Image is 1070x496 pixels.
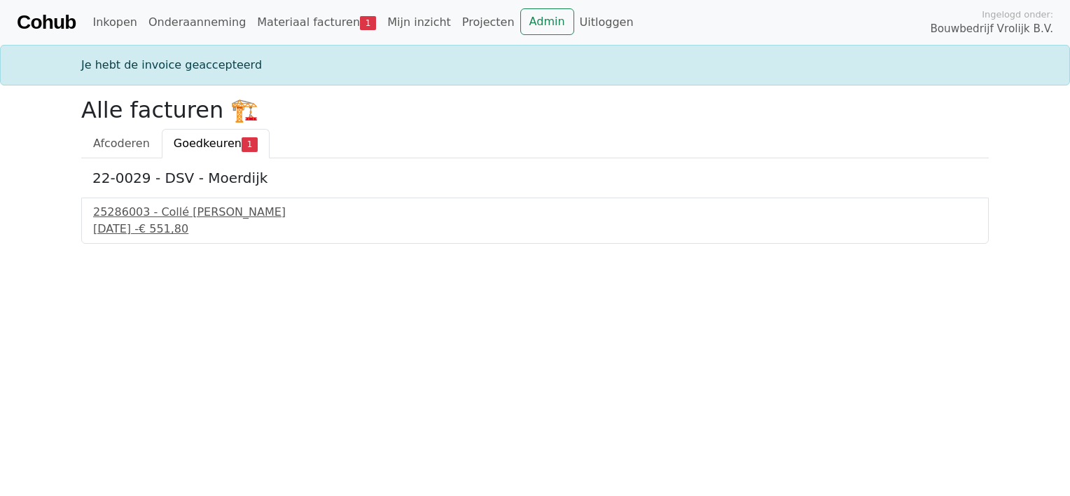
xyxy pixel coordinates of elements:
span: € 551,80 [139,222,188,235]
a: Inkopen [87,8,142,36]
a: Cohub [17,6,76,39]
a: Uitloggen [574,8,639,36]
h5: 22-0029 - DSV - Moerdijk [92,170,978,186]
h2: Alle facturen 🏗️ [81,97,989,123]
a: Admin [520,8,574,35]
a: Materiaal facturen1 [251,8,382,36]
a: Goedkeuren1 [162,129,270,158]
div: 25286003 - Collé [PERSON_NAME] [93,204,977,221]
a: Projecten [457,8,520,36]
span: Bouwbedrijf Vrolijk B.V. [930,21,1053,37]
span: Ingelogd onder: [982,8,1053,21]
a: Mijn inzicht [382,8,457,36]
div: Je hebt de invoice geaccepteerd [73,57,997,74]
span: Goedkeuren [174,137,242,150]
a: 25286003 - Collé [PERSON_NAME][DATE] -€ 551,80 [93,204,977,237]
span: 1 [242,137,258,151]
a: Afcoderen [81,129,162,158]
a: Onderaanneming [143,8,251,36]
span: Afcoderen [93,137,150,150]
div: [DATE] - [93,221,977,237]
span: 1 [360,16,376,30]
